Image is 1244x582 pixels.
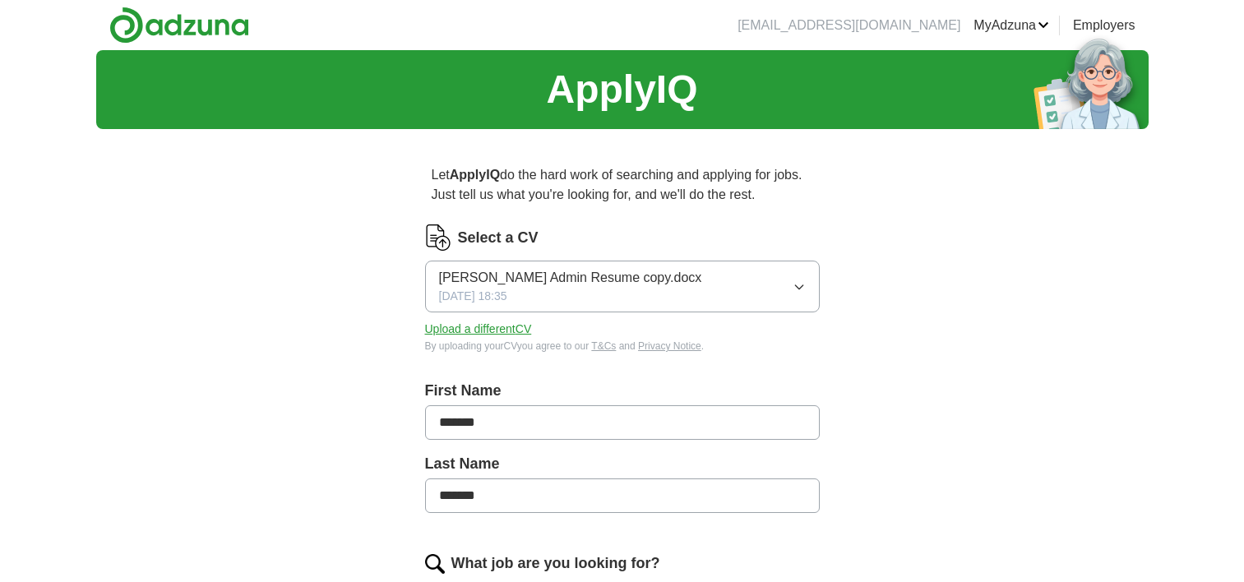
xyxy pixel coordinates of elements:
p: Let do the hard work of searching and applying for jobs. Just tell us what you're looking for, an... [425,159,820,211]
a: MyAdzuna [973,16,1049,35]
a: Employers [1073,16,1135,35]
h1: ApplyIQ [546,60,697,119]
label: First Name [425,380,820,402]
div: By uploading your CV you agree to our and . [425,339,820,353]
label: Last Name [425,453,820,475]
img: search.png [425,554,445,574]
img: CV Icon [425,224,451,251]
span: [DATE] 18:35 [439,288,507,305]
label: Select a CV [458,227,539,249]
button: Upload a differentCV [425,321,532,338]
a: Privacy Notice [638,340,701,352]
a: T&Cs [591,340,616,352]
li: [EMAIL_ADDRESS][DOMAIN_NAME] [738,16,960,35]
span: [PERSON_NAME] Admin Resume copy.docx [439,268,702,288]
button: [PERSON_NAME] Admin Resume copy.docx[DATE] 18:35 [425,261,820,312]
label: What job are you looking for? [451,552,660,575]
img: Adzuna logo [109,7,249,44]
strong: ApplyIQ [450,168,500,182]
